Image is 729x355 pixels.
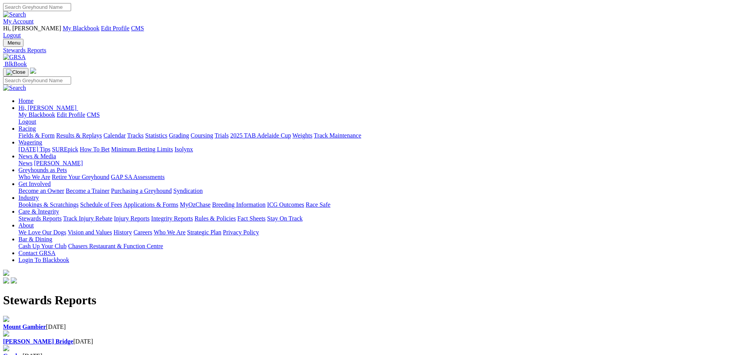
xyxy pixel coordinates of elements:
[101,25,130,32] a: Edit Profile
[80,146,110,153] a: How To Bet
[174,146,193,153] a: Isolynx
[3,25,726,39] div: My Account
[18,118,36,125] a: Logout
[3,316,9,322] img: file-red.svg
[52,174,110,180] a: Retire Your Greyhound
[314,132,361,139] a: Track Maintenance
[18,160,32,166] a: News
[3,345,9,351] img: file-red.svg
[18,125,36,132] a: Racing
[3,323,46,330] a: Mount Gambier
[18,229,66,236] a: We Love Our Dogs
[212,201,266,208] a: Breeding Information
[3,338,73,345] a: [PERSON_NAME] Bridge
[34,160,83,166] a: [PERSON_NAME]
[18,153,56,159] a: News & Media
[145,132,168,139] a: Statistics
[3,61,27,67] a: BlkBook
[18,236,52,242] a: Bar & Dining
[87,111,100,118] a: CMS
[191,132,213,139] a: Coursing
[151,215,193,222] a: Integrity Reports
[3,11,26,18] img: Search
[18,201,78,208] a: Bookings & Scratchings
[3,54,26,61] img: GRSA
[5,61,27,67] span: BlkBook
[66,187,110,194] a: Become a Trainer
[3,293,726,307] h1: Stewards Reports
[3,47,726,54] a: Stewards Reports
[230,132,291,139] a: 2025 TAB Adelaide Cup
[154,229,186,236] a: Who We Are
[30,68,36,74] img: logo-grsa-white.png
[127,132,144,139] a: Tracks
[18,187,726,194] div: Get Involved
[18,229,726,236] div: About
[3,85,26,91] img: Search
[6,69,25,75] img: Close
[3,270,9,276] img: logo-grsa-white.png
[18,167,67,173] a: Greyhounds as Pets
[18,111,55,118] a: My Blackbook
[18,174,50,180] a: Who We Are
[18,194,39,201] a: Industry
[173,187,203,194] a: Syndication
[131,25,144,32] a: CMS
[3,338,726,345] div: [DATE]
[18,181,51,187] a: Get Involved
[267,215,302,222] a: Stay On Track
[18,243,66,249] a: Cash Up Your Club
[18,257,69,263] a: Login To Blackbook
[68,243,163,249] a: Chasers Restaurant & Function Centre
[113,229,132,236] a: History
[133,229,152,236] a: Careers
[18,201,726,208] div: Industry
[18,174,726,181] div: Greyhounds as Pets
[237,215,266,222] a: Fact Sheets
[3,277,9,284] img: facebook.svg
[18,215,61,222] a: Stewards Reports
[3,323,726,330] div: [DATE]
[18,132,726,139] div: Racing
[18,250,55,256] a: Contact GRSA
[11,277,17,284] img: twitter.svg
[18,105,78,111] a: Hi, [PERSON_NAME]
[169,132,189,139] a: Grading
[18,243,726,250] div: Bar & Dining
[63,215,112,222] a: Track Injury Rebate
[111,187,172,194] a: Purchasing a Greyhound
[214,132,229,139] a: Trials
[3,25,61,32] span: Hi, [PERSON_NAME]
[194,215,236,222] a: Rules & Policies
[123,201,178,208] a: Applications & Forms
[180,201,211,208] a: MyOzChase
[3,18,34,25] a: My Account
[3,330,9,337] img: file-red.svg
[68,229,112,236] a: Vision and Values
[223,229,259,236] a: Privacy Policy
[18,98,33,104] a: Home
[18,146,50,153] a: [DATE] Tips
[103,132,126,139] a: Calendar
[18,222,34,229] a: About
[18,139,42,146] a: Wagering
[18,111,726,125] div: Hi, [PERSON_NAME]
[111,174,165,180] a: GAP SA Assessments
[18,105,76,111] span: Hi, [PERSON_NAME]
[111,146,173,153] a: Minimum Betting Limits
[18,132,55,139] a: Fields & Form
[52,146,78,153] a: SUREpick
[18,208,59,215] a: Care & Integrity
[3,76,71,85] input: Search
[18,160,726,167] div: News & Media
[3,32,21,38] a: Logout
[187,229,221,236] a: Strategic Plan
[292,132,312,139] a: Weights
[8,40,20,46] span: Menu
[80,201,122,208] a: Schedule of Fees
[114,215,149,222] a: Injury Reports
[3,39,23,47] button: Toggle navigation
